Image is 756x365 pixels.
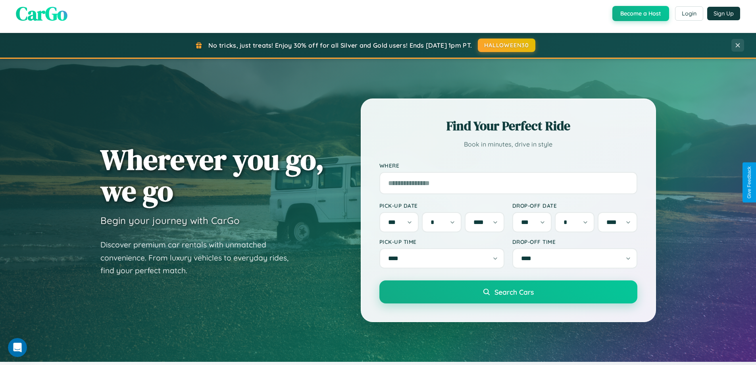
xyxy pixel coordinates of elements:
label: Drop-off Date [512,202,637,209]
h1: Wherever you go, we go [100,144,324,207]
div: Give Feedback [746,166,752,199]
label: Drop-off Time [512,238,637,245]
span: Search Cars [494,288,534,296]
span: CarGo [16,0,67,27]
button: Login [675,6,703,21]
button: Search Cars [379,280,637,303]
h2: Find Your Perfect Ride [379,117,637,135]
button: Sign Up [707,7,740,20]
label: Pick-up Time [379,238,504,245]
label: Pick-up Date [379,202,504,209]
span: No tricks, just treats! Enjoy 30% off for all Silver and Gold users! Ends [DATE] 1pm PT. [208,41,472,49]
p: Book in minutes, drive in style [379,139,637,150]
p: Discover premium car rentals with unmatched convenience. From luxury vehicles to everyday rides, ... [100,238,299,277]
iframe: Intercom live chat [8,338,27,357]
label: Where [379,162,637,169]
button: Become a Host [612,6,669,21]
button: HALLOWEEN30 [478,39,535,52]
h3: Begin your journey with CarGo [100,214,240,226]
